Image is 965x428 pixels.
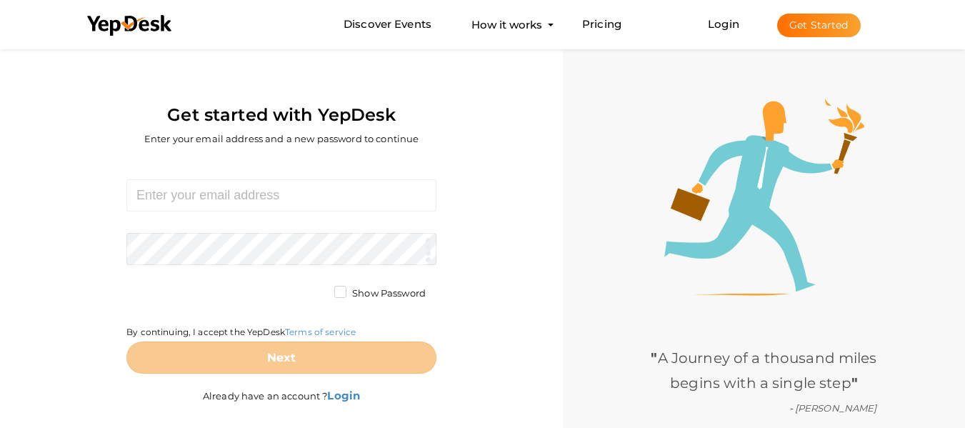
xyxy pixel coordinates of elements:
b: Next [267,351,296,364]
b: " [651,349,657,367]
span: A Journey of a thousand miles begins with a single step [651,349,876,392]
a: Discover Events [344,11,431,38]
img: step1-illustration.png [664,99,864,296]
button: Next [126,342,436,374]
a: Pricing [582,11,621,38]
label: Get started with YepDesk [167,101,395,129]
label: Enter your email address and a new password to continue [144,132,419,146]
a: Terms of service [285,327,356,337]
button: How it works [467,11,546,38]
i: - [PERSON_NAME] [789,402,877,414]
label: Already have an account ? [203,374,360,403]
a: Login [708,17,739,31]
input: Enter your email address [126,179,436,211]
label: Show Password [334,287,426,301]
b: Login [327,389,360,402]
b: " [851,374,858,392]
label: By continuing, I accept the YepDesk [126,326,356,338]
button: Get Started [777,14,861,37]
